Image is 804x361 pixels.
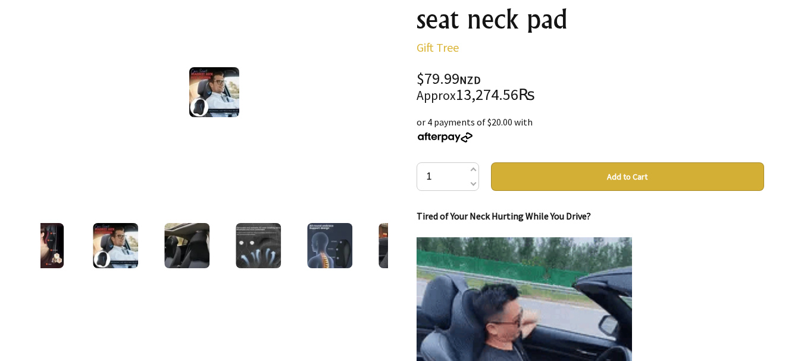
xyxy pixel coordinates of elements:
a: Gift Tree [417,40,459,55]
img: The most comfortable - car seat neck pad [378,223,424,268]
img: The most comfortable - car seat neck pad [164,223,209,268]
img: The most comfortable - car seat neck pad [189,67,239,117]
div: $79.99 13,274.56₨ [417,71,764,103]
img: Afterpay [417,132,474,143]
div: or 4 payments of $20.00 with [417,115,764,143]
img: The most comfortable - car seat neck pad [24,223,64,268]
span: NZD [459,73,481,87]
small: Approx [417,87,456,103]
button: Add to Cart [491,162,764,191]
img: The most comfortable - car seat neck pad [307,223,352,268]
img: The most comfortable - car seat neck pad [236,223,281,268]
img: The most comfortable - car seat neck pad [93,223,138,268]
